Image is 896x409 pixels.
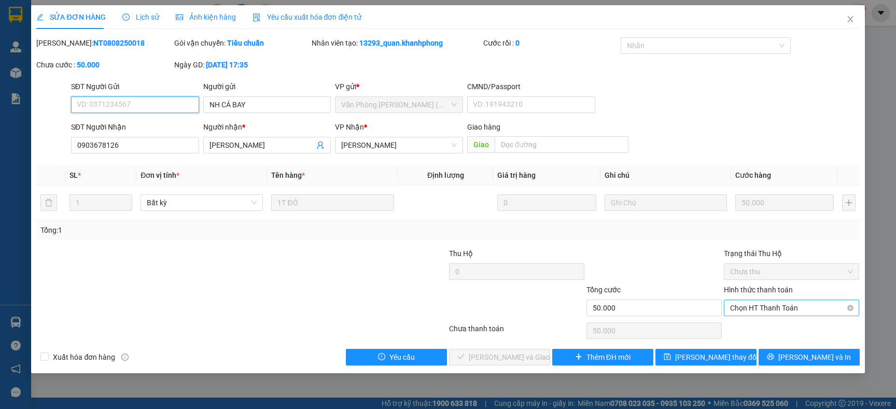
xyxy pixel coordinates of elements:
[316,141,325,149] span: user-add
[449,349,550,365] button: check[PERSON_NAME] và Giao hàng
[467,81,595,92] div: CMND/Passport
[49,351,119,363] span: Xuất hóa đơn hàng
[40,224,346,236] div: Tổng: 1
[483,37,619,49] div: Cước rồi :
[253,13,261,22] img: icon
[71,121,199,133] div: SĐT Người Nhận
[341,97,457,112] span: Văn Phòng Trần Phú (Mường Thanh)
[36,13,44,21] span: edit
[13,67,59,116] b: [PERSON_NAME]
[227,39,264,47] b: Tiêu chuẩn
[206,61,248,69] b: [DATE] 17:35
[495,136,628,153] input: Dọc đường
[121,354,129,361] span: info-circle
[147,195,257,210] span: Bất kỳ
[724,286,793,294] label: Hình thức thanh toán
[36,13,105,21] span: SỬA ĐƠN HÀNG
[93,39,145,47] b: NT0808250018
[40,194,57,211] button: delete
[176,13,236,21] span: Ảnh kiện hàng
[586,351,631,363] span: Thêm ĐH mới
[176,13,183,21] span: picture
[87,39,143,48] b: [DOMAIN_NAME]
[113,13,137,38] img: logo.jpg
[335,81,463,92] div: VP gửi
[122,13,130,21] span: clock-circle
[36,59,172,70] div: Chưa cước :
[448,323,585,341] div: Chưa thanh toán
[359,39,443,47] b: 13293_quan.khanhphong
[467,123,500,131] span: Giao hàng
[664,353,671,361] span: save
[203,81,331,92] div: Người gửi
[724,248,859,259] div: Trạng thái Thu Hộ
[449,249,473,258] span: Thu Hộ
[174,59,310,70] div: Ngày GD:
[515,39,520,47] b: 0
[203,121,331,133] div: Người nhận
[346,349,447,365] button: exclamation-circleYêu cầu
[341,137,457,153] span: Phạm Ngũ Lão
[174,37,310,49] div: Gói vận chuyển:
[467,136,495,153] span: Giao
[842,194,855,211] button: plus
[552,349,653,365] button: plusThêm ĐH mới
[13,13,65,65] img: logo.jpg
[378,353,385,361] span: exclamation-circle
[36,37,172,49] div: [PERSON_NAME]:
[141,171,179,179] span: Đơn vị tính
[77,61,100,69] b: 50.000
[389,351,415,363] span: Yêu cầu
[600,165,731,186] th: Ghi chú
[836,5,865,34] button: Close
[730,300,853,316] span: Chọn HT Thanh Toán
[847,305,853,311] span: close-circle
[69,171,78,179] span: SL
[767,353,774,361] span: printer
[312,37,481,49] div: Nhân viên tạo:
[586,286,621,294] span: Tổng cước
[735,171,771,179] span: Cước hàng
[71,81,199,92] div: SĐT Người Gửi
[497,171,536,179] span: Giá trị hàng
[335,123,364,131] span: VP Nhận
[730,264,853,279] span: Chưa thu
[846,15,855,23] span: close
[271,171,305,179] span: Tên hàng
[67,15,100,82] b: BIÊN NHẬN GỬI HÀNG
[675,351,758,363] span: [PERSON_NAME] thay đổi
[497,194,596,211] input: 0
[778,351,851,363] span: [PERSON_NAME] và In
[271,194,394,211] input: VD: Bàn, Ghế
[759,349,860,365] button: printer[PERSON_NAME] và In
[655,349,757,365] button: save[PERSON_NAME] thay đổi
[575,353,582,361] span: plus
[253,13,362,21] span: Yêu cầu xuất hóa đơn điện tử
[122,13,159,21] span: Lịch sử
[605,194,727,211] input: Ghi Chú
[427,171,464,179] span: Định lượng
[87,49,143,62] li: (c) 2017
[735,194,834,211] input: 0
